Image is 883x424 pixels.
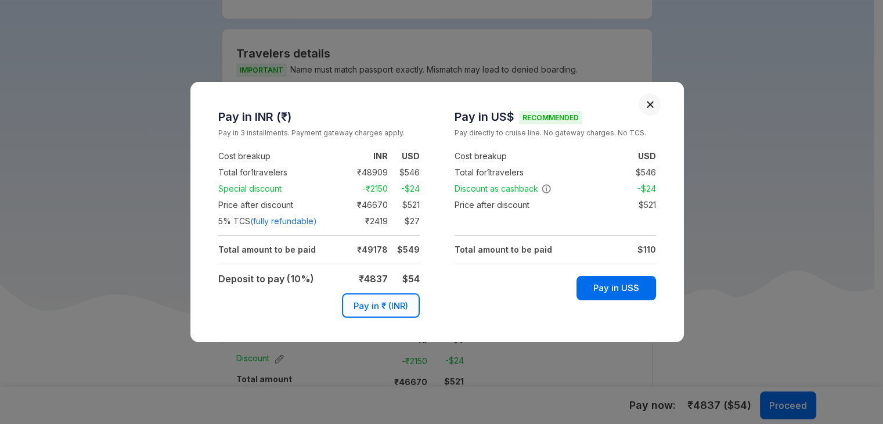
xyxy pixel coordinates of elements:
td: Cost breakup [455,148,575,164]
strong: Total amount to be paid [218,245,316,254]
td: $ 546 [388,166,420,179]
span: (fully refundable) [250,215,317,227]
td: $ 521 [624,198,656,212]
td: -₹ 2150 [339,182,388,196]
strong: $ 110 [637,245,656,254]
h3: Pay in US$ [455,110,656,124]
td: $ 546 [624,166,656,179]
button: Close [646,100,654,109]
td: Total for 1 travelers [218,164,339,181]
strong: Total amount to be paid [455,245,552,254]
strong: Deposit to pay (10%) [218,273,314,285]
strong: ₹ 4837 [359,273,388,285]
td: Price after discount [455,197,575,213]
td: Cost breakup [218,148,339,164]
td: -$ 24 [624,182,656,196]
td: ₹ 2419 [339,214,388,228]
h3: Pay in INR (₹) [218,110,420,124]
button: Pay in ₹ (INR) [342,293,420,318]
td: 5 % TCS [218,213,339,229]
strong: $ 549 [397,245,420,254]
td: Special discount [218,181,339,197]
td: $ 521 [388,198,420,212]
strong: $ 54 [402,273,420,285]
td: ₹ 46670 [339,198,388,212]
span: Recommended [519,111,582,124]
small: Pay in 3 installments. Payment gateway charges apply. [218,127,420,139]
td: Total for 1 travelers [455,164,575,181]
strong: INR [373,151,388,161]
td: Price after discount [218,197,339,213]
td: $ 27 [388,214,420,228]
small: Pay directly to cruise line. No gateway charges. No TCS. [455,127,656,139]
span: Discount as cashback [455,183,552,195]
strong: USD [638,151,656,161]
button: Pay in US$ [576,276,656,300]
strong: ₹ 49178 [357,245,388,254]
strong: USD [402,151,420,161]
td: -$ 24 [388,182,420,196]
td: ₹ 48909 [339,166,388,179]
